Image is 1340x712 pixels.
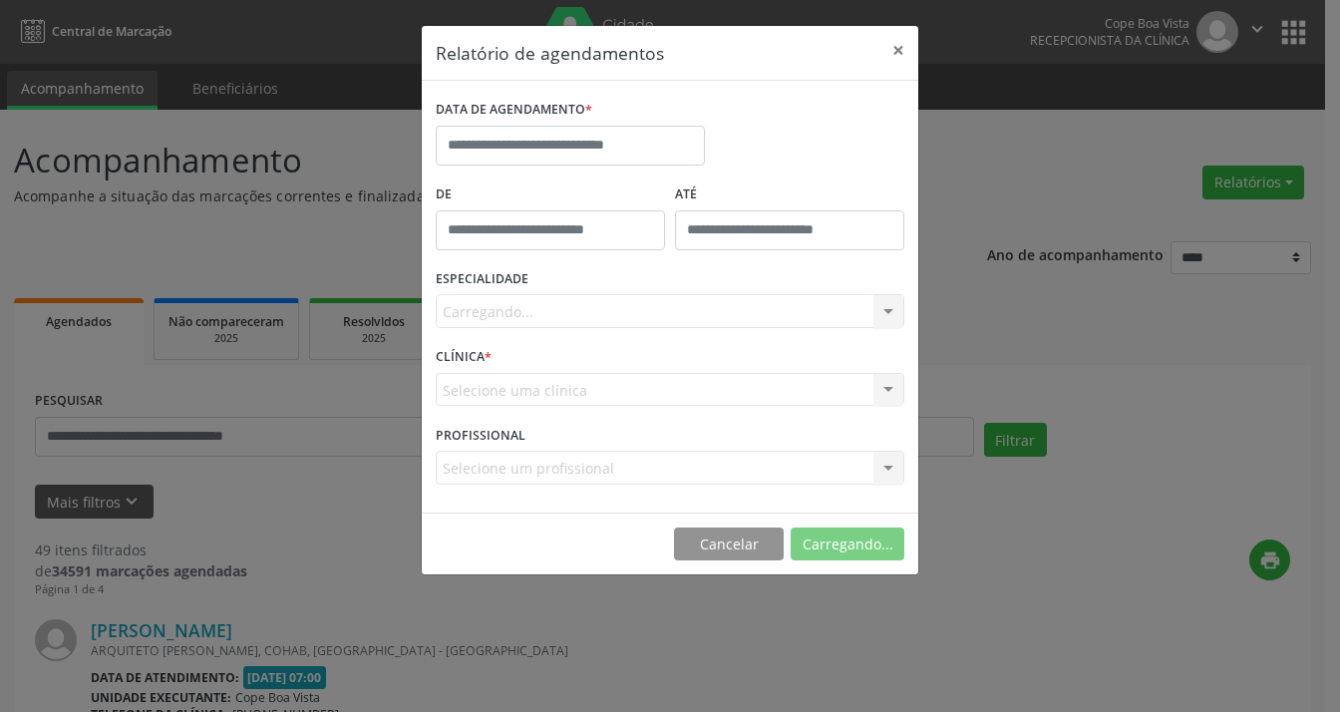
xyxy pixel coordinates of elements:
[436,179,665,210] label: De
[436,264,528,295] label: ESPECIALIDADE
[436,342,492,373] label: CLÍNICA
[878,26,918,75] button: Close
[436,420,525,451] label: PROFISSIONAL
[675,179,904,210] label: ATÉ
[436,95,592,126] label: DATA DE AGENDAMENTO
[674,528,784,561] button: Cancelar
[791,528,904,561] button: Carregando...
[436,40,664,66] h5: Relatório de agendamentos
